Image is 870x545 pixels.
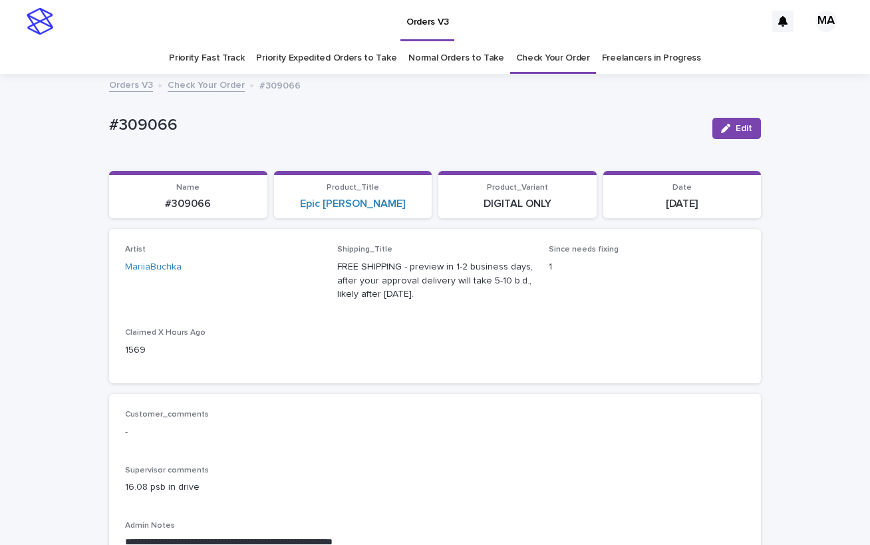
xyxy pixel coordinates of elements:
p: - [125,425,745,439]
p: [DATE] [611,198,754,210]
a: Check Your Order [168,77,245,92]
a: Freelancers in Progress [602,43,701,74]
p: #309066 [117,198,259,210]
span: Name [176,184,200,192]
span: Date [672,184,692,192]
p: FREE SHIPPING - preview in 1-2 business days, after your approval delivery will take 5-10 b.d., l... [337,260,533,301]
button: Edit [712,118,761,139]
img: stacker-logo-s-only.png [27,8,53,35]
span: Shipping_Title [337,246,392,254]
p: 1569 [125,343,321,357]
span: Product_Title [327,184,379,192]
span: Product_Variant [487,184,548,192]
span: Artist [125,246,146,254]
a: Normal Orders to Take [408,43,504,74]
span: Since needs fixing [549,246,619,254]
span: Supervisor comments [125,466,209,474]
a: Epic [PERSON_NAME] [300,198,405,210]
a: Orders V3 [109,77,153,92]
div: MA [815,11,837,32]
a: Priority Expedited Orders to Take [256,43,396,74]
span: Admin Notes [125,522,175,530]
span: Claimed X Hours Ago [125,329,206,337]
p: 1 [549,260,745,274]
p: 16.08 psb in drive [125,480,745,494]
a: MariiaBuchka [125,260,182,274]
p: DIGITAL ONLY [446,198,589,210]
a: Priority Fast Track [169,43,244,74]
p: #309066 [259,77,301,92]
p: #309066 [109,116,702,135]
span: Edit [736,124,752,133]
span: Customer_comments [125,411,209,419]
a: Check Your Order [516,43,590,74]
